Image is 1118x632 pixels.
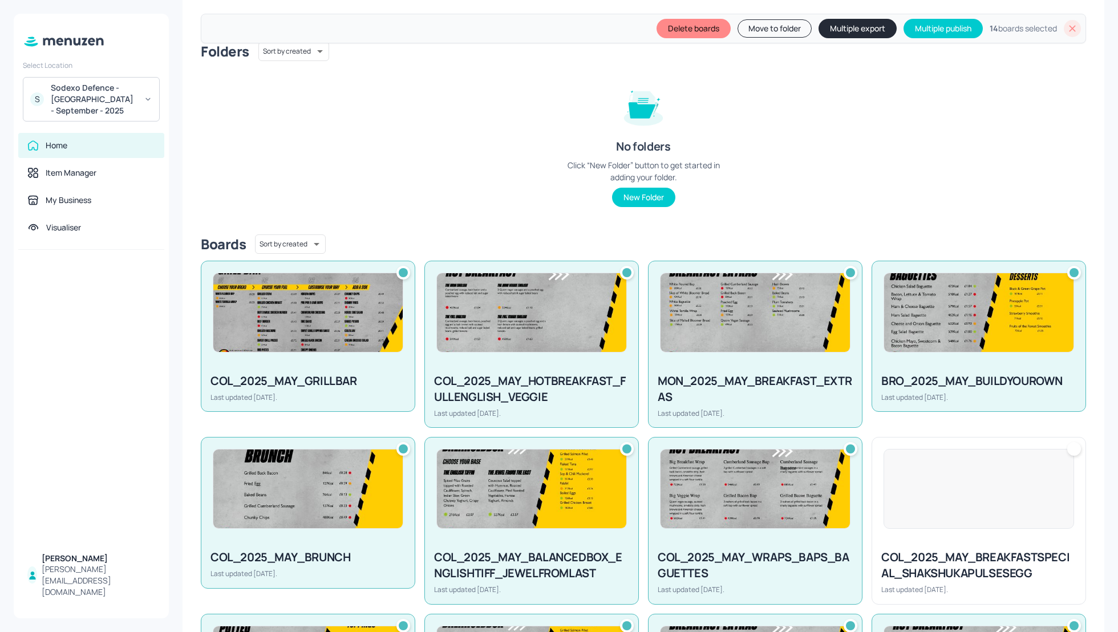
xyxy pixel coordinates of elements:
button: Multiple export [819,19,897,38]
div: No folders [616,139,670,155]
div: Sort by created [258,40,329,63]
div: Folders [201,42,249,60]
div: Last updated [DATE]. [658,408,853,418]
b: 14 [990,23,998,34]
div: Sort by created [255,233,326,256]
div: COL_2025_MAY_GRILLBAR [210,373,406,389]
img: 2025-05-19-1747648151290zklb883ioi.jpeg [437,273,626,352]
button: Move to folder [738,19,812,38]
div: My Business [46,195,91,206]
button: Multiple publish [904,19,983,38]
div: Last updated [DATE]. [881,585,1076,594]
img: 2025-05-09-1746799334387hejoze7hl3v.jpeg [661,449,850,528]
div: COL_2025_MAY_WRAPS_BAPS_BAGUETTES [658,549,853,581]
img: 2025-08-21-17557870974998e2pwhwlsov.jpeg [437,449,626,528]
div: Last updated [DATE]. [434,408,629,418]
div: S [30,92,44,106]
div: MON_2025_MAY_BREAKFAST_EXTRAS [658,373,853,405]
div: COL_2025_MAY_BRUNCH [210,549,406,565]
img: folder-empty [615,77,672,134]
div: Last updated [DATE]. [658,585,853,594]
button: Delete boards [657,19,731,38]
div: BRO_2025_MAY_BUILDYOUROWN [881,373,1076,389]
div: Last updated [DATE]. [881,392,1076,402]
img: 2025-08-21-1755786720935f00vz9petum.jpeg [884,273,1074,352]
div: COL_2025_MAY_HOTBREAKFAST_FULLENGLISH_VEGGIE [434,373,629,405]
div: COL_2025_MAY_BALANCEDBOX_ENGLISHTIFF_JEWELFROMLAST [434,549,629,581]
div: Last updated [DATE]. [210,392,406,402]
div: Click “New Folder” button to get started in adding your folder. [558,159,729,183]
div: Visualiser [46,222,81,233]
div: Item Manager [46,167,96,179]
div: Sodexo Defence - [GEOGRAPHIC_DATA] - September - 2025 [51,82,137,116]
div: Boards [201,235,246,253]
img: 2025-06-11-1749635213202fqzp17vgi2t.jpeg [213,449,403,528]
div: [PERSON_NAME] [42,553,155,564]
div: Home [46,140,67,151]
img: 2025-08-21-1755785526899kz3cj9ab7q.jpeg [213,273,403,352]
div: Select Location [23,60,160,70]
button: New Folder [612,188,675,207]
div: COL_2025_MAY_BREAKFASTSPECIAL_SHAKSHUKAPULSESEGG [881,549,1076,581]
div: Last updated [DATE]. [210,569,406,578]
div: boards selected [990,23,1057,34]
div: [PERSON_NAME][EMAIL_ADDRESS][DOMAIN_NAME] [42,564,155,598]
div: Last updated [DATE]. [434,585,629,594]
img: 2025-08-21-1755786208449q5ed365vxls.jpeg [661,273,850,352]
